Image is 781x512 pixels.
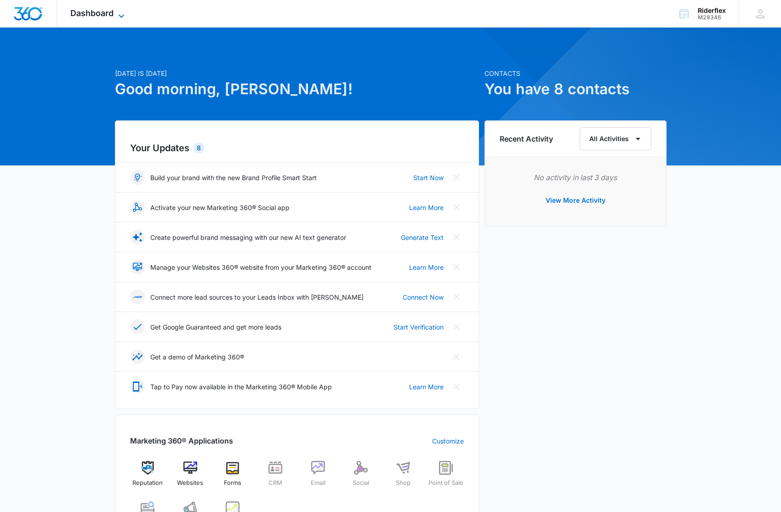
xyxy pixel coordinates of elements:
[386,461,421,494] a: Shop
[150,203,290,212] p: Activate your new Marketing 360® Social app
[413,173,444,182] a: Start Now
[396,478,410,488] span: Shop
[150,233,346,242] p: Create powerful brand messaging with our new AI text generator
[150,352,244,362] p: Get a demo of Marketing 360®
[449,290,464,304] button: Close
[130,435,233,446] h2: Marketing 360® Applications
[449,349,464,364] button: Close
[500,133,553,144] h6: Recent Activity
[485,78,667,100] h1: You have 8 contacts
[150,173,317,182] p: Build your brand with the new Brand Profile Smart Start
[70,8,114,18] span: Dashboard
[150,322,281,332] p: Get Google Guaranteed and get more leads
[172,461,208,494] a: Websites
[268,478,282,488] span: CRM
[449,200,464,215] button: Close
[449,230,464,245] button: Close
[449,379,464,394] button: Close
[485,68,667,78] p: Contacts
[432,436,464,446] a: Customize
[449,260,464,274] button: Close
[132,478,163,488] span: Reputation
[428,478,463,488] span: Point of Sale
[311,478,325,488] span: Email
[150,382,332,392] p: Tap to Pay now available in the Marketing 360® Mobile App
[150,292,364,302] p: Connect more lead sources to your Leads Inbox with [PERSON_NAME]
[130,461,165,494] a: Reputation
[409,203,444,212] a: Learn More
[500,172,651,183] p: No activity in last 3 days
[343,461,378,494] a: Social
[393,322,444,332] a: Start Verification
[698,14,726,21] div: account id
[130,141,464,155] h2: Your Updates
[409,262,444,272] a: Learn More
[449,319,464,334] button: Close
[536,189,615,211] button: View More Activity
[401,233,444,242] a: Generate Text
[224,478,241,488] span: Forms
[403,292,444,302] a: Connect Now
[580,127,651,150] button: All Activities
[258,461,293,494] a: CRM
[215,461,251,494] a: Forms
[698,7,726,14] div: account name
[177,478,203,488] span: Websites
[150,262,371,272] p: Manage your Websites 360® website from your Marketing 360® account
[301,461,336,494] a: Email
[409,382,444,392] a: Learn More
[449,170,464,185] button: Close
[115,78,479,100] h1: Good morning, [PERSON_NAME]!
[193,142,205,154] div: 8
[115,68,479,78] p: [DATE] is [DATE]
[428,461,464,494] a: Point of Sale
[353,478,369,488] span: Social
